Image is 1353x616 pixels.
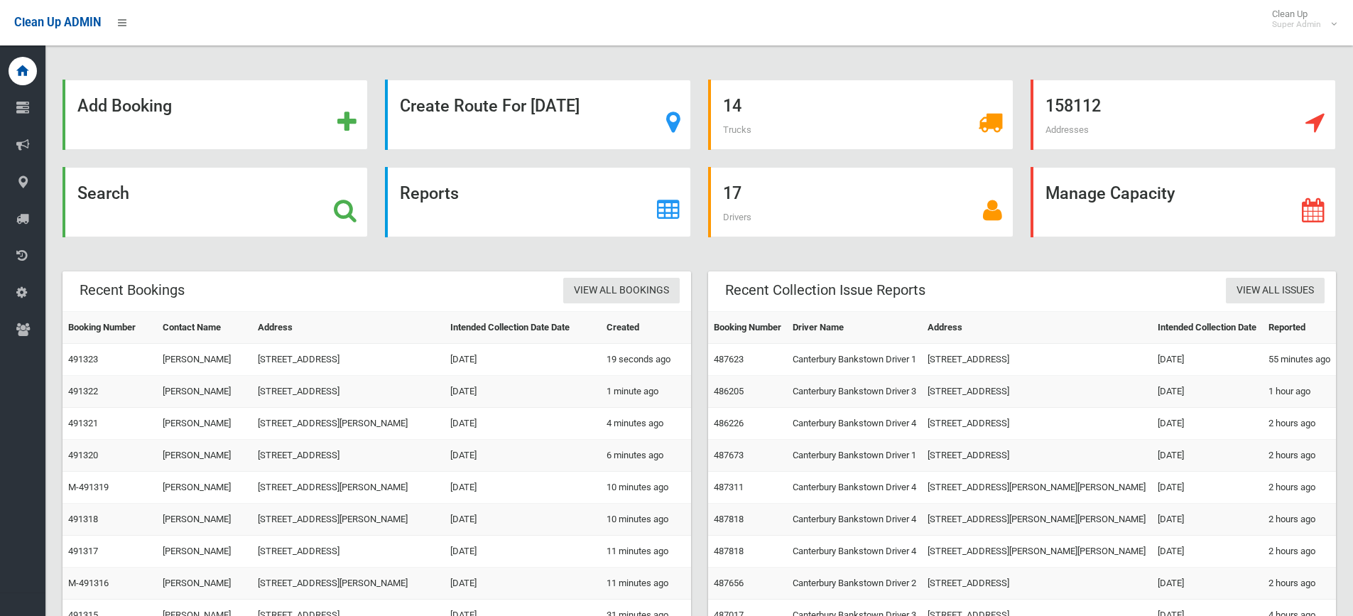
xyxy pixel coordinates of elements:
[922,344,1152,376] td: [STREET_ADDRESS]
[787,504,923,536] td: Canterbury Bankstown Driver 4
[601,344,691,376] td: 19 seconds ago
[68,418,98,428] a: 491321
[63,276,202,304] header: Recent Bookings
[77,96,172,116] strong: Add Booking
[601,536,691,568] td: 11 minutes ago
[708,312,787,344] th: Booking Number
[1152,536,1262,568] td: [DATE]
[714,418,744,428] a: 486226
[723,124,751,135] span: Trucks
[1226,278,1325,304] a: View All Issues
[1031,167,1336,237] a: Manage Capacity
[601,408,691,440] td: 4 minutes ago
[922,504,1152,536] td: [STREET_ADDRESS][PERSON_NAME][PERSON_NAME]
[601,472,691,504] td: 10 minutes ago
[68,386,98,396] a: 491322
[922,312,1152,344] th: Address
[787,408,923,440] td: Canterbury Bankstown Driver 4
[1152,344,1262,376] td: [DATE]
[787,344,923,376] td: Canterbury Bankstown Driver 1
[400,96,580,116] strong: Create Route For [DATE]
[68,482,109,492] a: M-491319
[922,568,1152,600] td: [STREET_ADDRESS]
[1263,472,1336,504] td: 2 hours ago
[14,16,101,29] span: Clean Up ADMIN
[1263,344,1336,376] td: 55 minutes ago
[157,312,252,344] th: Contact Name
[714,386,744,396] a: 486205
[1152,376,1262,408] td: [DATE]
[1152,312,1262,344] th: Intended Collection Date
[787,536,923,568] td: Canterbury Bankstown Driver 4
[922,440,1152,472] td: [STREET_ADDRESS]
[601,312,691,344] th: Created
[252,504,445,536] td: [STREET_ADDRESS][PERSON_NAME]
[445,376,601,408] td: [DATE]
[445,312,601,344] th: Intended Collection Date Date
[252,536,445,568] td: [STREET_ADDRESS]
[63,312,157,344] th: Booking Number
[922,472,1152,504] td: [STREET_ADDRESS][PERSON_NAME][PERSON_NAME]
[63,167,368,237] a: Search
[708,276,942,304] header: Recent Collection Issue Reports
[714,578,744,588] a: 487656
[445,568,601,600] td: [DATE]
[714,450,744,460] a: 487673
[1045,124,1089,135] span: Addresses
[252,344,445,376] td: [STREET_ADDRESS]
[787,472,923,504] td: Canterbury Bankstown Driver 4
[385,80,690,150] a: Create Route For [DATE]
[68,546,98,556] a: 491317
[157,344,252,376] td: [PERSON_NAME]
[68,578,109,588] a: M-491316
[68,354,98,364] a: 491323
[708,80,1014,150] a: 14 Trucks
[252,472,445,504] td: [STREET_ADDRESS][PERSON_NAME]
[252,312,445,344] th: Address
[63,80,368,150] a: Add Booking
[708,167,1014,237] a: 17 Drivers
[714,482,744,492] a: 487311
[445,536,601,568] td: [DATE]
[787,440,923,472] td: Canterbury Bankstown Driver 1
[601,440,691,472] td: 6 minutes ago
[445,440,601,472] td: [DATE]
[445,344,601,376] td: [DATE]
[252,440,445,472] td: [STREET_ADDRESS]
[787,312,923,344] th: Driver Name
[563,278,680,304] a: View All Bookings
[922,408,1152,440] td: [STREET_ADDRESS]
[1263,376,1336,408] td: 1 hour ago
[1152,408,1262,440] td: [DATE]
[157,376,252,408] td: [PERSON_NAME]
[252,408,445,440] td: [STREET_ADDRESS][PERSON_NAME]
[1045,183,1175,203] strong: Manage Capacity
[157,472,252,504] td: [PERSON_NAME]
[601,504,691,536] td: 10 minutes ago
[1272,19,1321,30] small: Super Admin
[68,450,98,460] a: 491320
[157,440,252,472] td: [PERSON_NAME]
[1152,472,1262,504] td: [DATE]
[1263,536,1336,568] td: 2 hours ago
[1265,9,1335,30] span: Clean Up
[723,183,741,203] strong: 17
[1045,96,1101,116] strong: 158112
[1263,440,1336,472] td: 2 hours ago
[787,376,923,408] td: Canterbury Bankstown Driver 3
[157,504,252,536] td: [PERSON_NAME]
[922,376,1152,408] td: [STREET_ADDRESS]
[445,504,601,536] td: [DATE]
[714,354,744,364] a: 487623
[252,376,445,408] td: [STREET_ADDRESS]
[601,568,691,600] td: 11 minutes ago
[157,408,252,440] td: [PERSON_NAME]
[157,536,252,568] td: [PERSON_NAME]
[445,472,601,504] td: [DATE]
[1263,408,1336,440] td: 2 hours ago
[1263,504,1336,536] td: 2 hours ago
[68,514,98,524] a: 491318
[787,568,923,600] td: Canterbury Bankstown Driver 2
[1031,80,1336,150] a: 158112 Addresses
[1263,312,1336,344] th: Reported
